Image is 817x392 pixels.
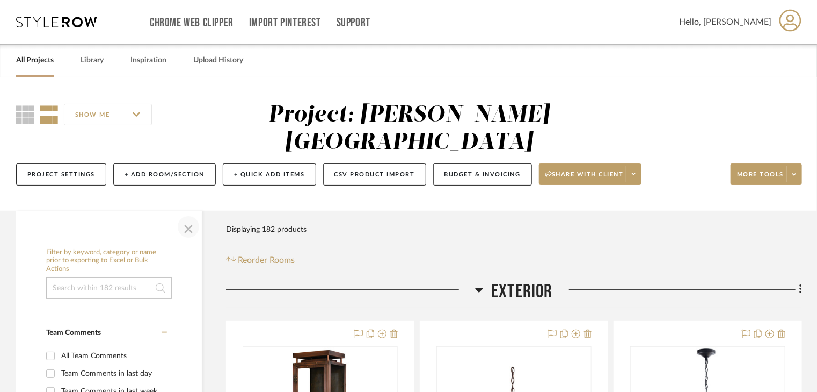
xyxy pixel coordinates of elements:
[249,18,321,27] a: Import Pinterest
[679,16,771,28] span: Hello, [PERSON_NAME]
[337,18,370,27] a: Support
[61,365,164,382] div: Team Comments in last day
[737,170,784,187] span: More tools
[46,277,172,299] input: Search within 182 results
[268,104,550,154] div: Project: [PERSON_NAME][GEOGRAPHIC_DATA]
[46,248,172,274] h6: Filter by keyword, category or name prior to exporting to Excel or Bulk Actions
[46,329,101,337] span: Team Comments
[539,163,642,185] button: Share with client
[226,219,307,240] div: Displaying 182 products
[61,347,164,365] div: All Team Comments
[323,163,426,186] button: CSV Product Import
[150,18,234,27] a: Chrome Web Clipper
[193,53,243,68] a: Upload History
[731,163,802,185] button: More tools
[226,254,295,267] button: Reorder Rooms
[545,170,624,187] span: Share with client
[238,254,295,267] span: Reorder Rooms
[433,163,532,186] button: Budget & Invoicing
[130,53,166,68] a: Inspiration
[16,163,106,186] button: Project Settings
[223,163,316,186] button: + Quick Add Items
[81,53,104,68] a: Library
[491,280,553,303] span: Exterior
[16,53,54,68] a: All Projects
[113,163,216,186] button: + Add Room/Section
[178,216,199,238] button: Close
